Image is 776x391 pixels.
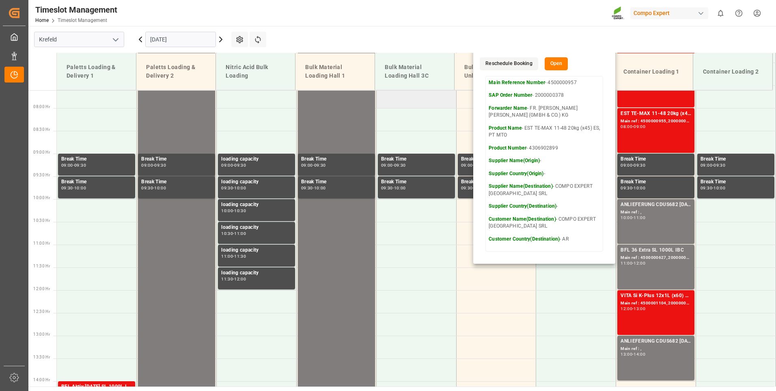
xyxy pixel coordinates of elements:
input: Type to search/select [34,32,124,47]
div: Break Time [621,178,691,186]
span: 10:00 Hr [33,195,50,200]
div: 09:00 [301,163,313,167]
div: loading capacity [221,269,292,277]
div: 09:30 [461,186,473,190]
div: 13:00 [634,307,645,311]
div: Break Time [61,178,132,186]
div: - [233,186,234,190]
div: - [233,163,234,167]
div: 09:30 [701,186,712,190]
span: 10:30 Hr [33,218,50,223]
div: Break Time [381,178,452,186]
div: 09:30 [621,186,632,190]
div: - [233,209,234,213]
span: 14:00 Hr [33,378,50,382]
div: Main ref : 4500001104, 2000000358 [621,300,691,307]
p: - [489,203,600,210]
button: Compo Expert [630,5,711,21]
div: - [153,186,154,190]
div: 10:00 [394,186,406,190]
div: BFL Aktiv [DATE] SL 1000L IBC MTOFLO T NK 14-0-19 25kg (x40) INTBFL BORO SL 11%B 1000L IBC MTO (2... [61,383,132,391]
p: - COMPO EXPERT [GEOGRAPHIC_DATA] SRL [489,183,600,197]
button: show 0 new notifications [711,4,730,22]
span: 09:00 Hr [33,150,50,154]
img: Screenshot%202023-09-29%20at%2010.02.21.png_1712312052.png [612,6,625,20]
div: - [632,186,634,190]
p: - 2000000378 [489,92,600,99]
p: - AR [489,236,600,243]
strong: Supplier Name(Destination) [489,183,552,189]
strong: Supplier Country(Destination) [489,203,556,209]
div: Break Time [621,155,691,163]
div: Main ref : 4500000955, 2000000378 [621,118,691,125]
div: 10:00 [713,186,725,190]
div: 11:30 [221,277,233,281]
span: 08:30 Hr [33,127,50,132]
div: Break Time [141,155,212,163]
div: 09:30 [314,163,326,167]
div: 09:00 [701,163,712,167]
div: 09:00 [461,163,473,167]
p: - FR. [PERSON_NAME] [PERSON_NAME] (GMBH & CO.) KG [489,105,600,119]
div: 09:30 [713,163,725,167]
span: 08:00 Hr [33,104,50,109]
div: Main ref : , [621,209,691,216]
div: 11:00 [621,261,632,265]
p: - 4500000957 [489,79,600,87]
div: 09:30 [221,186,233,190]
div: 09:00 [61,163,73,167]
div: Break Time [301,178,372,186]
strong: Customer Name(Destination) [489,216,556,222]
strong: Customer Country(Destination) [489,236,560,242]
p: - EST TE-MAX 11-48 20kg (x45) ES, PT MTO [489,125,600,139]
div: 13:00 [621,352,632,356]
div: - [73,163,74,167]
div: 10:30 [221,232,233,235]
button: Open [545,57,568,70]
div: ANLIEFERUNG CDUS682 [DATE] (JCAM) BigBag 900KG [621,201,691,209]
div: 10:00 [621,216,632,219]
div: Paletts Loading & Delivery 1 [63,60,129,83]
button: Reschedule Booking [480,57,538,70]
div: Break Time [701,155,771,163]
div: 14:00 [634,352,645,356]
div: 12:00 [621,307,632,311]
div: - [632,352,634,356]
span: 11:30 Hr [33,264,50,268]
strong: Supplier Country(Origin) [489,171,543,176]
div: VITA Si K-Plus 12x1L (x60) EGY [621,292,691,300]
strong: Forwarder Name [489,105,527,111]
div: loading capacity [221,178,292,186]
div: Break Time [141,178,212,186]
div: 09:30 [301,186,313,190]
div: 09:30 [154,163,166,167]
div: loading capacity [221,246,292,254]
input: DD-MM-YYYY [145,32,216,47]
div: 10:00 [221,209,233,213]
div: 09:30 [634,163,645,167]
div: - [712,186,713,190]
a: Home [35,17,49,23]
div: - [632,261,634,265]
strong: Supplier Name(Origin) [489,158,540,163]
span: 12:00 Hr [33,287,50,291]
button: open menu [109,33,121,46]
div: loading capacity [221,201,292,209]
span: 11:00 Hr [33,241,50,245]
div: Break Time [701,178,771,186]
div: Container Loading 1 [620,64,686,79]
div: Paletts Loading & Delivery 2 [143,60,209,83]
span: 13:00 Hr [33,332,50,337]
div: 09:00 [621,163,632,167]
div: 10:00 [234,186,246,190]
div: - [233,232,234,235]
div: 09:30 [381,186,393,190]
div: 09:30 [394,163,406,167]
div: 08:00 [621,125,632,128]
div: - [472,186,474,190]
div: Compo Expert [630,7,708,19]
div: 09:00 [221,163,233,167]
div: Break Time [461,155,532,163]
div: 12:00 [234,277,246,281]
div: - [73,186,74,190]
